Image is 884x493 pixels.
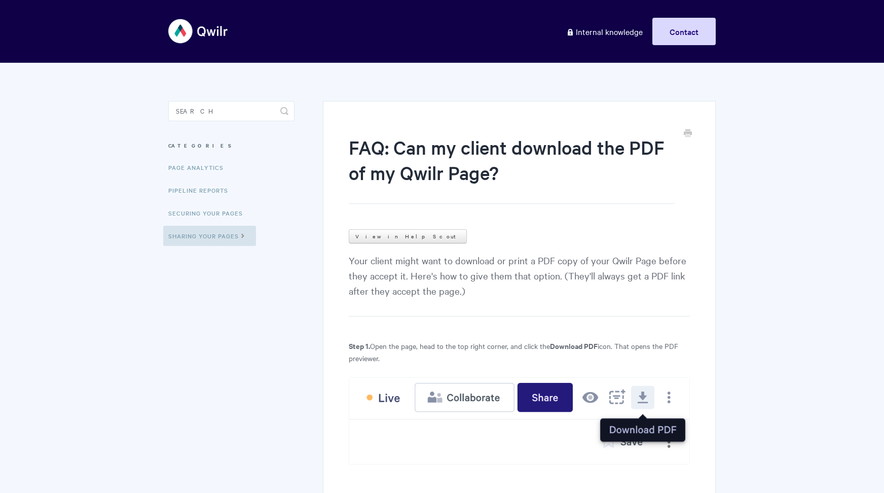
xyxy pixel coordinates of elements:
[652,18,716,45] a: Contact
[168,136,294,155] h3: Categories
[349,134,675,204] h1: FAQ: Can my client download the PDF of my Qwilr Page?
[168,12,229,50] img: Qwilr Help Center
[349,340,370,351] strong: Step 1.
[163,226,256,246] a: Sharing Your Pages
[349,377,690,465] img: file-EtZ1luLBVr.png
[168,180,236,200] a: Pipeline reports
[349,229,467,243] a: View in Help Scout
[559,18,650,45] a: Internal knowledge
[168,101,294,121] input: Search
[550,340,598,351] strong: Download PDF
[349,340,690,364] p: Open the page, head to the top right corner, and click the icon. That opens the PDF previewer.
[168,157,231,178] a: Page Analytics
[684,128,692,139] a: Print this Article
[168,203,250,223] a: Securing Your Pages
[349,253,690,316] p: Your client might want to download or print a PDF copy of your Qwilr Page before they accept it. ...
